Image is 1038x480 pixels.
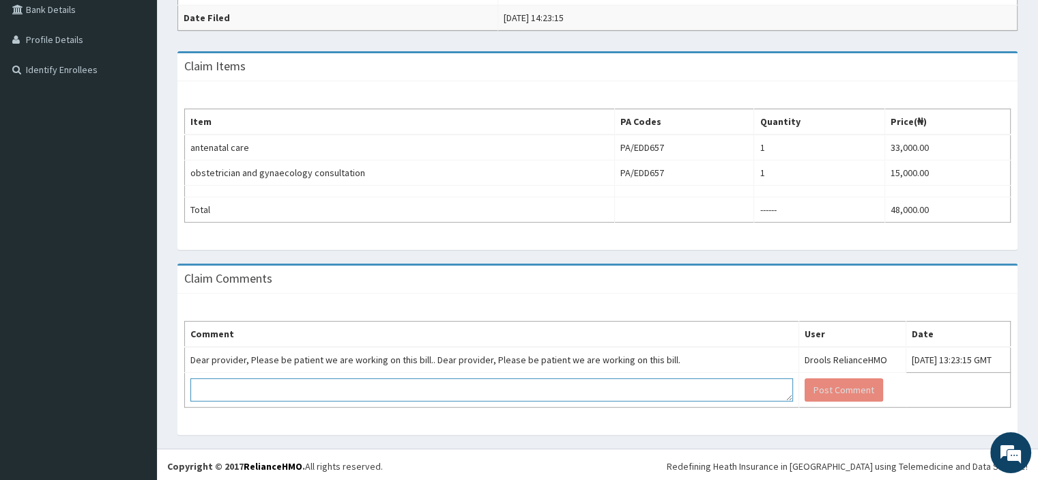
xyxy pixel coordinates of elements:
a: RelianceHMO [244,460,302,472]
th: Quantity [754,109,885,135]
td: 33,000.00 [884,135,1010,160]
td: ------ [754,197,885,223]
th: Item [185,109,615,135]
td: Dear provider, Please be patient we are working on this bill.. Dear provider, Please be patient w... [185,347,799,373]
th: PA Codes [615,109,754,135]
textarea: Type your message and hit 'Enter' [7,328,260,376]
td: obstetrician and gynaecology consultation [185,160,615,186]
div: Minimize live chat window [224,7,257,40]
th: Price(₦) [884,109,1010,135]
td: Drools RelianceHMO [798,347,906,373]
button: Post Comment [805,378,883,401]
div: Chat with us now [71,76,229,94]
td: 1 [754,160,885,186]
th: Date Filed [178,5,498,31]
div: Redefining Heath Insurance in [GEOGRAPHIC_DATA] using Telemedicine and Data Science! [667,460,1028,473]
td: PA/EDD657 [615,160,754,186]
h3: Claim Comments [184,272,272,285]
div: [DATE] 14:23:15 [504,11,564,25]
th: User [798,322,906,348]
strong: Copyright © 2017 . [167,460,305,472]
td: 15,000.00 [884,160,1010,186]
td: [DATE] 13:23:15 GMT [906,347,1011,373]
span: We're online! [79,150,188,287]
td: 48,000.00 [884,197,1010,223]
td: Total [185,197,615,223]
th: Date [906,322,1011,348]
th: Comment [185,322,799,348]
img: d_794563401_company_1708531726252_794563401 [25,68,55,102]
td: antenatal care [185,135,615,160]
td: PA/EDD657 [615,135,754,160]
td: 1 [754,135,885,160]
h3: Claim Items [184,60,246,72]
